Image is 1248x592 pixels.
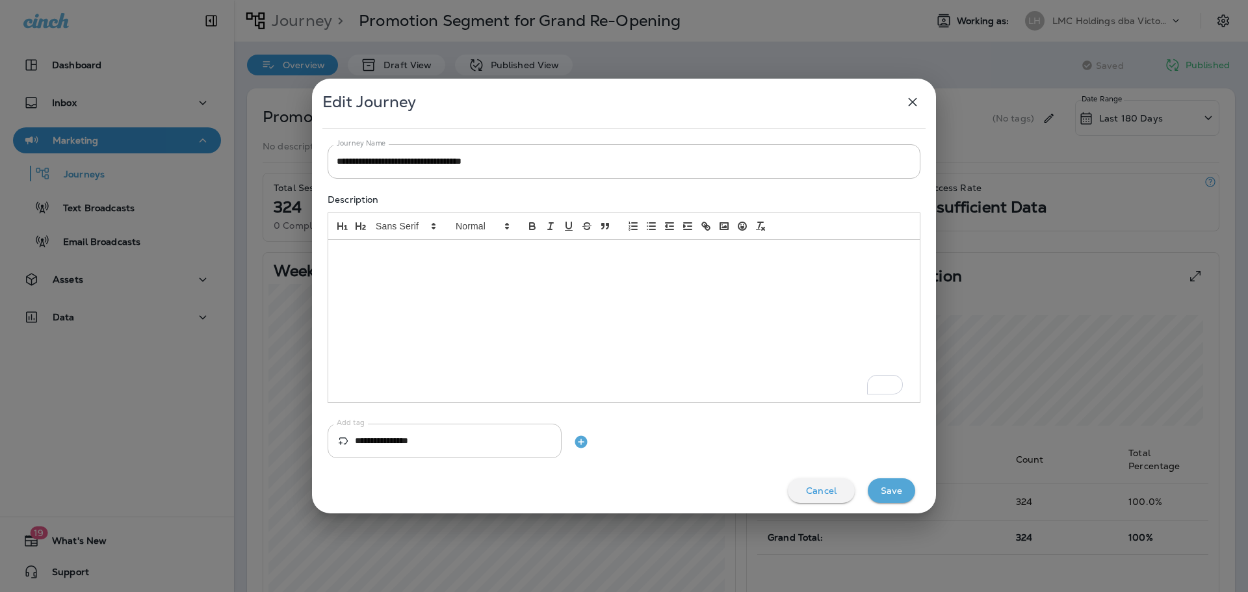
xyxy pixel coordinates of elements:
button: Save [868,478,915,503]
button: Cancel [788,478,855,503]
label: Add tag [337,418,365,428]
p: Description [328,194,379,205]
span: Edit Journey [322,92,416,112]
p: Cancel [806,485,837,496]
label: Journey Name [337,138,386,148]
div: To enrich screen reader interactions, please activate Accessibility in Grammarly extension settings [328,240,920,402]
